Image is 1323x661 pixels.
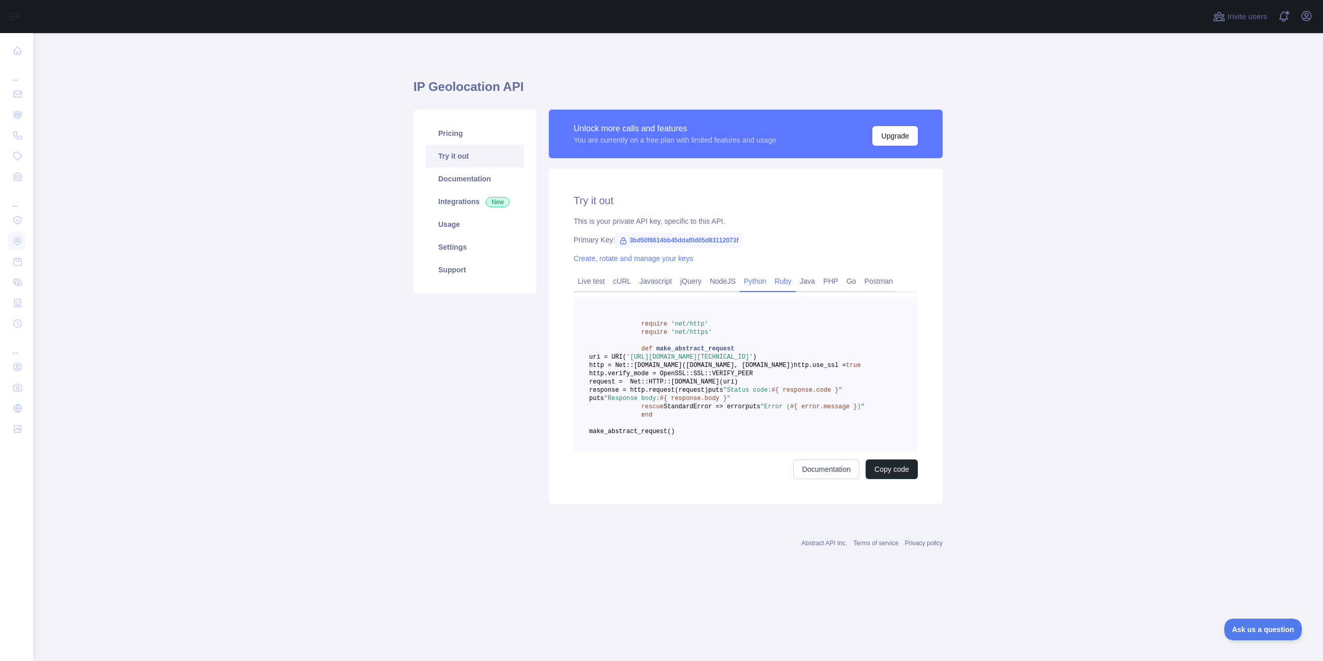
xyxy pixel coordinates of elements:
a: Java [796,273,820,289]
div: Primary Key: [574,235,918,245]
a: Go [842,273,860,289]
span: Invite users [1227,11,1267,23]
a: Usage [426,213,524,236]
div: ... [8,62,25,83]
a: Documentation [426,167,524,190]
span: uri = URI( [589,353,626,361]
span: true [846,362,861,369]
span: http.verify_mode = OpenSSL::SSL::VERIFY_PEER [589,370,753,377]
div: Unlock more calls and features [574,122,776,135]
span: " [727,395,730,402]
button: Invite users [1211,8,1269,25]
span: request = Net::HTTP::[DOMAIN_NAME](uri) [589,378,738,386]
div: ... [8,335,25,356]
div: ... [8,188,25,209]
iframe: Toggle Customer Support [1224,619,1302,640]
div: You are currently on a free plan with limited features and usage [574,135,776,145]
span: " [839,387,842,394]
span: http.use_ssl = [794,362,846,369]
div: This is your private API key, specific to this API. [574,216,918,226]
span: 'net/http' [671,320,708,328]
span: rescue [641,403,664,410]
a: Create, rotate and manage your keys [574,254,693,263]
span: )" [857,403,865,410]
span: "Response body: [604,395,660,402]
span: require [641,320,667,328]
a: Postman [860,273,897,289]
span: response = http.request(request) [589,387,708,394]
a: Documentation [793,459,859,479]
a: NodeJS [705,273,740,289]
a: Terms of service [853,540,898,547]
span: make_abstract_request() [589,428,675,435]
span: 'net/https' [671,329,712,336]
span: "Status code: [723,387,772,394]
span: StandardError => error [664,403,745,410]
span: require [641,329,667,336]
a: Javascript [635,273,676,289]
span: make_abstract_request [656,345,734,352]
h2: Try it out [574,193,918,208]
h1: IP Geolocation API [413,79,943,103]
span: 3bd50f8614bb45ddaf0d05d83112073f [615,233,743,248]
a: Abstract API Inc. [802,540,848,547]
a: Pricing [426,122,524,145]
a: Support [426,258,524,281]
a: Integrations New [426,190,524,213]
span: http = Net::[DOMAIN_NAME]([DOMAIN_NAME], [DOMAIN_NAME]) [589,362,794,369]
span: New [486,197,510,207]
a: Python [740,273,771,289]
span: #{ response.body } [660,395,727,402]
a: PHP [819,273,842,289]
button: Copy code [866,459,918,479]
a: Try it out [426,145,524,167]
span: '[URL][DOMAIN_NAME][TECHNICAL_ID]' [626,353,753,361]
span: #{ response.code } [772,387,839,394]
span: ) [753,353,757,361]
span: puts [589,395,604,402]
a: Privacy policy [905,540,943,547]
span: puts [708,387,723,394]
a: cURL [609,273,635,289]
a: Ruby [771,273,796,289]
a: jQuery [676,273,705,289]
span: "Error ( [760,403,790,410]
a: Live test [574,273,609,289]
a: Settings [426,236,524,258]
span: #{ error.message } [790,403,857,410]
span: def [641,345,653,352]
span: end [641,411,653,419]
button: Upgrade [872,126,918,146]
span: puts [745,403,760,410]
